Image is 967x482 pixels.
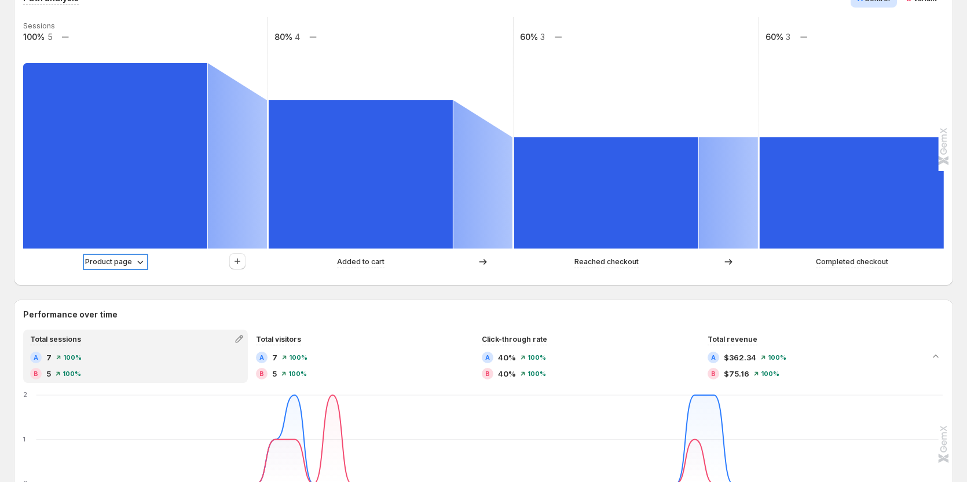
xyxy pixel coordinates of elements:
[724,352,756,363] span: $362.34
[761,370,779,377] span: 100%
[337,256,384,268] p: Added to cart
[768,354,786,361] span: 100%
[46,368,51,379] span: 5
[498,368,516,379] span: 40%
[23,435,25,443] text: 1
[928,348,944,364] button: Collapse chart
[23,21,55,30] text: Sessions
[482,335,547,344] span: Click-through rate
[259,354,264,361] h2: A
[485,370,490,377] h2: B
[34,354,38,361] h2: A
[765,32,783,42] text: 60%
[272,352,277,363] span: 7
[295,32,300,42] text: 4
[724,368,749,379] span: $75.16
[498,352,516,363] span: 40%
[816,256,888,268] p: Completed checkout
[288,370,307,377] span: 100%
[520,32,538,42] text: 60%
[23,390,27,399] text: 2
[786,32,790,42] text: 3
[30,335,81,344] span: Total sessions
[711,354,716,361] h2: A
[485,354,490,361] h2: A
[256,335,301,344] span: Total visitors
[269,100,453,249] path: Added to cart: 4
[289,354,307,361] span: 100%
[574,256,639,268] p: Reached checkout
[23,32,45,42] text: 100%
[272,368,277,379] span: 5
[760,137,944,249] path: Completed checkout: 3
[46,352,52,363] span: 7
[708,335,757,344] span: Total revenue
[540,32,545,42] text: 3
[34,370,38,377] h2: B
[63,370,81,377] span: 100%
[528,354,546,361] span: 100%
[63,354,82,361] span: 100%
[711,370,716,377] h2: B
[259,370,264,377] h2: B
[528,370,546,377] span: 100%
[47,32,53,42] text: 5
[274,32,292,42] text: 80%
[85,256,132,268] p: Product page
[23,309,944,320] h2: Performance over time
